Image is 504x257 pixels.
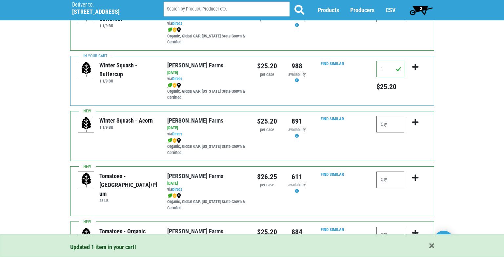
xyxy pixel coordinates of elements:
img: safety-e55c860ca8c00a9c171001a62a92dabd.png [172,193,177,199]
div: Tomatoes - Organic Grape Pint Clam [99,227,157,245]
a: Direct [172,187,182,192]
h6: 1 1/9 BU [99,125,153,130]
p: Deliver to: [72,2,147,8]
a: Direct [172,21,182,26]
img: safety-e55c860ca8c00a9c171001a62a92dabd.png [172,83,177,88]
div: Updated 1 item in your cart! [70,243,434,251]
a: Producers [350,7,374,14]
span: availability [288,72,306,77]
div: via [167,187,247,193]
a: CSV [386,7,395,14]
input: Qty [376,227,404,243]
h5: [STREET_ADDRESS] [72,8,147,15]
img: safety-e55c860ca8c00a9c171001a62a92dabd.png [172,27,177,33]
h6: 25 LB [99,198,157,203]
img: placeholder-variety-43d6402dacf2d531de610a020419775a.svg [78,61,94,78]
img: map_marker-0e94453035b3232a4d21701695807de9.png [177,83,181,88]
div: per case [257,182,277,188]
h6: 1 1/9 BU [99,79,157,83]
span: 3 [420,6,422,11]
img: leaf-e5c59151409436ccce96b2ca1b28e03c.png [167,83,172,88]
div: via [167,76,247,82]
div: Organic, Global GAP, [US_STATE] State Grown & Certified [167,82,247,101]
div: [DATE] [167,180,247,187]
a: [PERSON_NAME] Farms [167,173,223,179]
div: 988 [287,61,307,71]
img: placeholder-variety-43d6402dacf2d531de610a020419775a.svg [78,227,94,244]
div: Organic, Global GAP, [US_STATE] State Grown & Certified [167,137,247,156]
div: 891 [287,116,307,127]
input: Qty [376,172,404,188]
img: safety-e55c860ca8c00a9c171001a62a92dabd.png [172,138,177,143]
a: Find Similar [321,227,344,232]
a: Direct [172,76,182,81]
input: Search by Product, Producer etc. [164,2,290,17]
div: via [167,131,247,137]
h5: Total price [376,82,404,91]
a: Find Similar [321,61,344,66]
div: Organic, Global GAP, [US_STATE] State Grown & Certified [167,27,247,46]
img: leaf-e5c59151409436ccce96b2ca1b28e03c.png [167,138,172,143]
h6: 1 1/9 BU [99,23,157,28]
div: via [167,21,247,27]
span: availability [288,182,306,187]
div: Tomatoes - [GEOGRAPHIC_DATA]/Plum [99,172,157,198]
div: $25.20 [257,116,277,127]
span: availability [288,127,306,132]
input: Qty [376,116,404,132]
div: Availability may be subject to change. [287,72,307,84]
div: 611 [287,172,307,182]
div: [DATE] [167,125,247,131]
a: Products [318,7,339,14]
a: Direct [172,131,182,136]
img: leaf-e5c59151409436ccce96b2ca1b28e03c.png [167,193,172,199]
a: [PERSON_NAME] Farms [167,228,223,235]
img: placeholder-variety-43d6402dacf2d531de610a020419775a.svg [78,172,94,188]
div: Organic, Global GAP, [US_STATE] State Grown & Certified [167,193,247,211]
div: Winter Squash - Buttercup [99,61,157,79]
div: $25.20 [257,227,277,237]
img: leaf-e5c59151409436ccce96b2ca1b28e03c.png [167,27,172,33]
div: per case [257,72,277,78]
img: map_marker-0e94453035b3232a4d21701695807de9.png [177,193,181,199]
a: [PERSON_NAME] Farms [167,62,223,69]
div: $25.20 [257,61,277,71]
div: Winter Squash - Acorn [99,116,153,125]
a: Find Similar [321,172,344,177]
img: map_marker-0e94453035b3232a4d21701695807de9.png [177,27,181,33]
a: Find Similar [321,116,344,121]
a: [PERSON_NAME] Farms [167,117,223,124]
a: 3 [407,4,436,17]
div: 884 [287,227,307,237]
div: $26.25 [257,172,277,182]
div: [DATE] [167,70,247,76]
input: Qty [376,61,404,77]
img: placeholder-variety-43d6402dacf2d531de610a020419775a.svg [78,116,94,133]
img: map_marker-0e94453035b3232a4d21701695807de9.png [177,138,181,143]
div: per case [257,127,277,133]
